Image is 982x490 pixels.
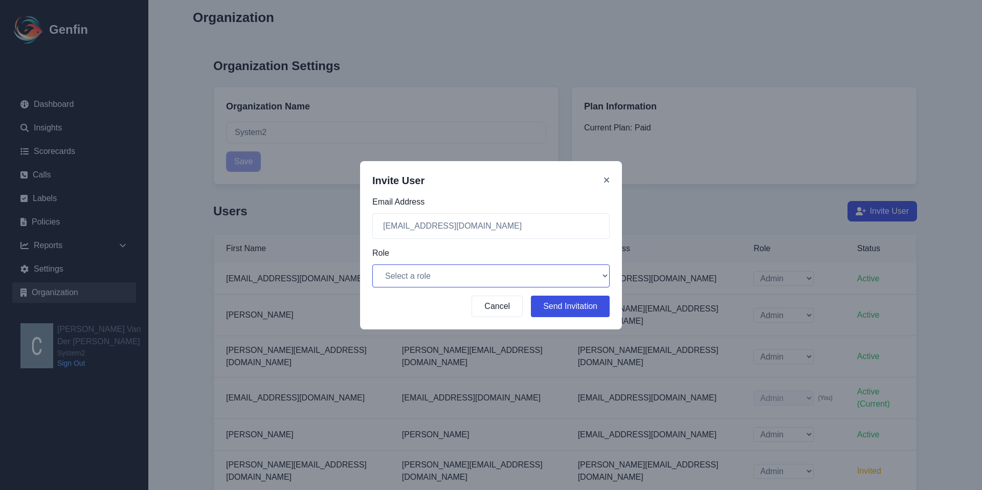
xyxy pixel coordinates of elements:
label: Email Address [372,196,610,208]
button: Send Invitation [531,296,610,317]
button: Cancel [472,296,523,317]
label: Role [372,247,610,259]
input: Enter email address [372,213,610,239]
h3: Invite User [372,173,425,188]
